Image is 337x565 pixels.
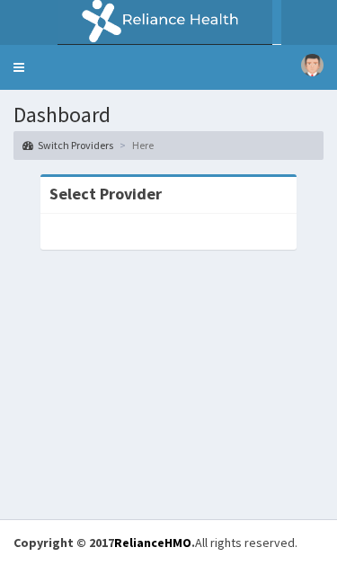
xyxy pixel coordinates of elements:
strong: Select Provider [49,183,162,204]
h1: Dashboard [13,103,324,127]
li: Here [115,137,154,153]
a: Switch Providers [22,137,113,153]
strong: Copyright © 2017 . [13,534,195,551]
a: RelianceHMO [114,534,191,551]
img: User Image [301,54,324,76]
